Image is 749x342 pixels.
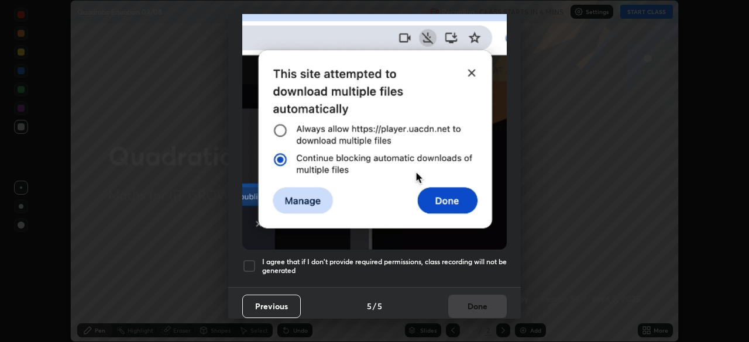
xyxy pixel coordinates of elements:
[262,257,507,275] h5: I agree that if I don't provide required permissions, class recording will not be generated
[367,300,372,312] h4: 5
[377,300,382,312] h4: 5
[242,295,301,318] button: Previous
[373,300,376,312] h4: /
